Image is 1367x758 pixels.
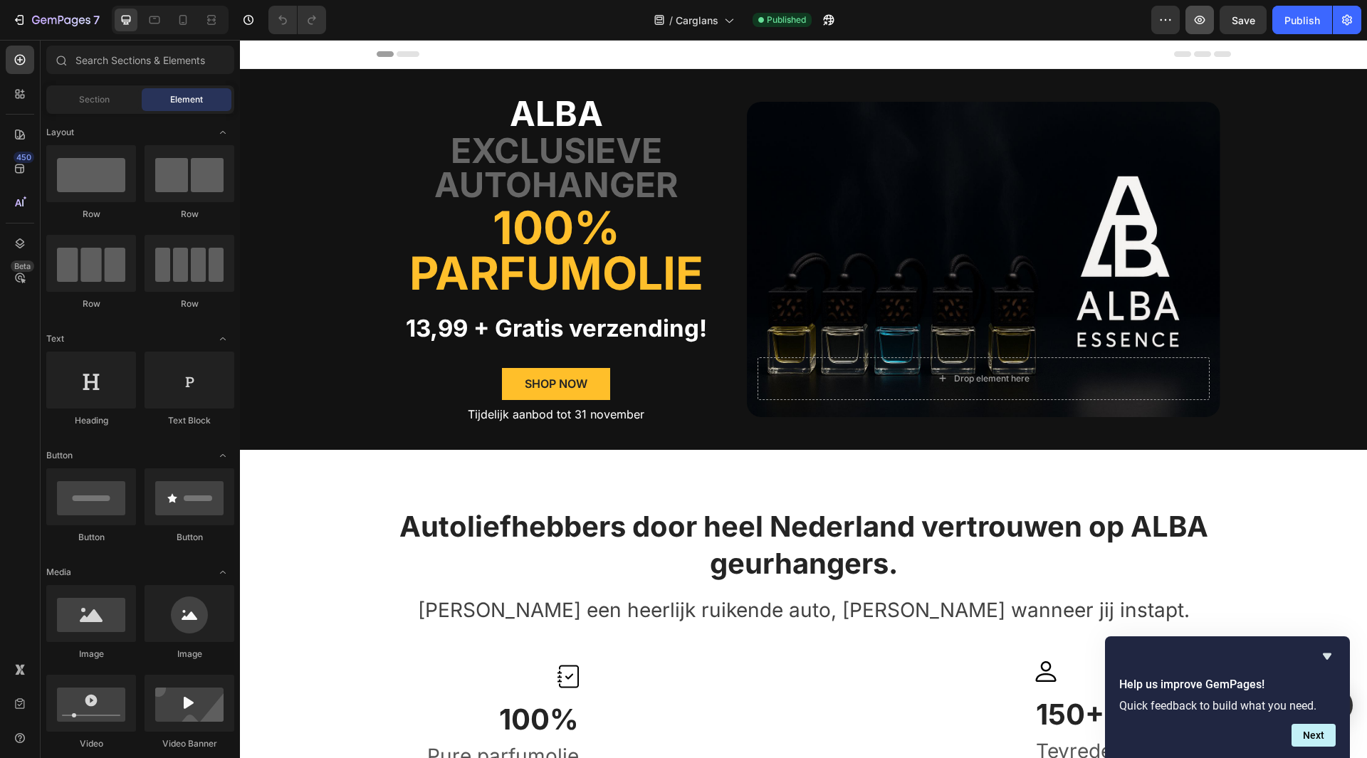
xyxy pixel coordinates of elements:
div: Beta [11,260,34,272]
h3: 100% [137,660,340,700]
button: SHOP NOW [262,328,370,360]
div: Publish [1284,13,1320,28]
div: Help us improve GemPages! [1119,648,1336,747]
div: Background Image [507,62,980,377]
span: Toggle open [211,561,234,584]
div: Row [46,208,136,221]
button: 7 [6,6,106,34]
div: Heading [46,414,136,427]
p: Tevreden klanten [796,698,990,725]
p: Pure parfumolie [138,702,339,730]
div: Row [145,208,234,221]
div: Button [145,531,234,544]
div: Image [145,648,234,660]
div: Row [46,298,136,310]
span: Button [46,449,73,462]
h2: Help us improve GemPages! [1119,676,1336,693]
div: Row [145,298,234,310]
div: Image [46,648,136,660]
button: Save [1220,6,1267,34]
div: 450 [14,152,34,163]
span: Media [46,566,71,579]
p: [PERSON_NAME] een heerlijk ruikende auto, [PERSON_NAME] wanneer jij instapt. [138,557,990,584]
div: Button [46,531,136,544]
div: Drop element here [714,333,790,344]
h2: Autoliefhebbers door heel Nederland vertrouwen op ALBA geurhangers. [137,467,991,544]
p: 150+ [796,656,990,693]
span: Save [1232,14,1255,26]
div: SHOP NOW [285,337,347,352]
span: Element [170,93,203,106]
span: Toggle open [211,327,234,350]
div: Video [46,737,136,750]
span: Layout [46,126,74,139]
button: Next question [1292,724,1336,747]
div: Undo/Redo [268,6,326,34]
div: Text Block [145,414,234,427]
span: Toggle open [211,121,234,144]
span: Toggle open [211,444,234,467]
span: Section [79,93,110,106]
p: Quick feedback to build what you need. [1119,699,1336,712]
span: Published [767,14,806,26]
iframe: Design area [240,40,1367,758]
div: Video Banner [145,737,234,750]
p: Tijdelijk aanbod tot 31 november [149,367,484,382]
button: Hide survey [1319,648,1336,665]
p: 7 [93,11,100,28]
span: Carglans [676,13,718,28]
span: / [669,13,673,28]
button: Publish [1272,6,1332,34]
span: Text [46,332,64,345]
input: Search Sections & Elements [46,46,234,74]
